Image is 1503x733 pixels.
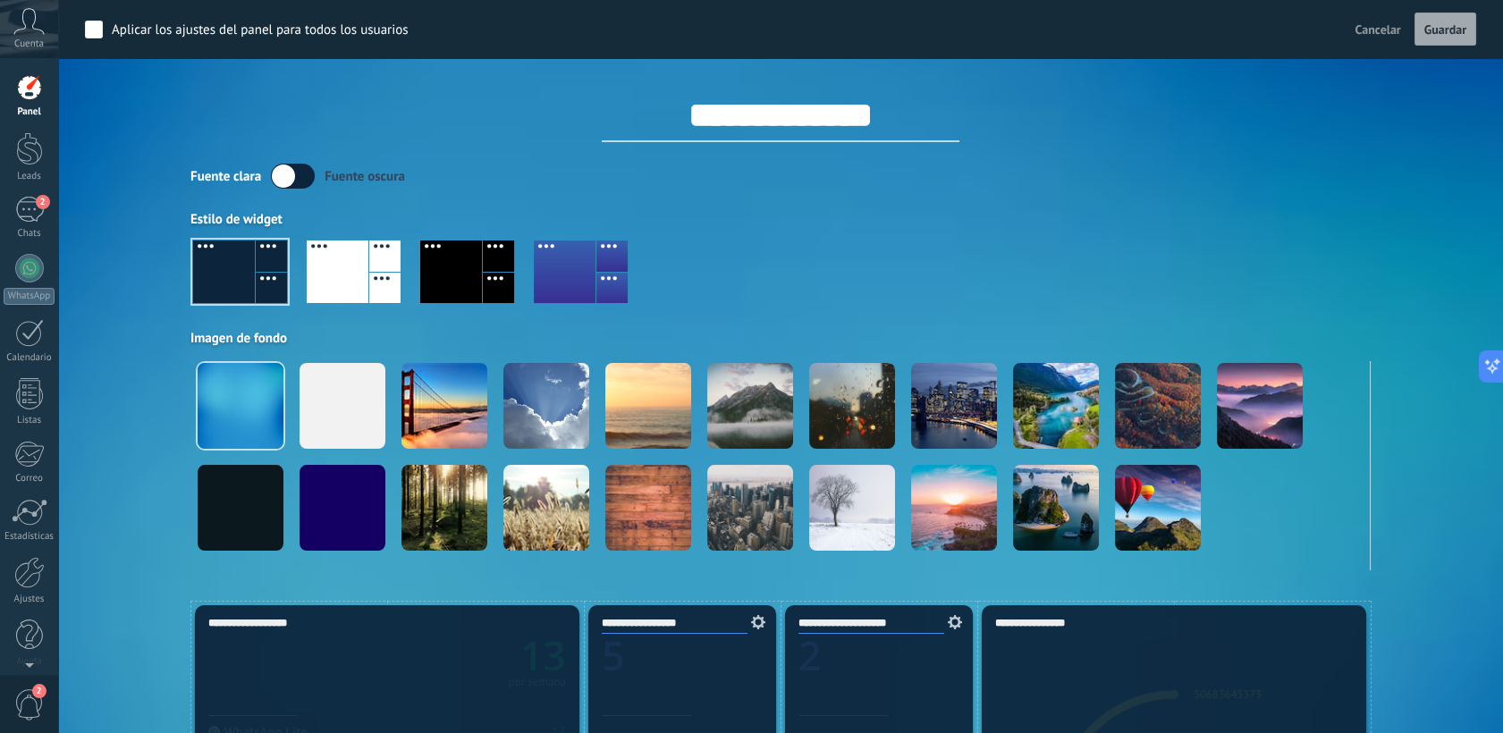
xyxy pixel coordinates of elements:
div: Fuente clara [190,168,261,185]
div: Estilo de widget [190,211,1371,228]
span: Cancelar [1355,21,1401,38]
div: Fuente oscura [325,168,405,185]
div: Listas [4,415,55,426]
span: 2 [36,195,50,209]
button: Guardar [1414,13,1476,46]
span: 2 [32,684,46,698]
div: Imagen de fondo [190,330,1371,347]
button: Cancelar [1348,16,1408,43]
div: WhatsApp [4,288,55,305]
div: Estadísticas [4,531,55,543]
div: Aplicar los ajustes del panel para todos los usuarios [112,21,409,39]
div: Ajustes [4,594,55,605]
div: Chats [4,228,55,240]
div: Calendario [4,352,55,364]
div: Leads [4,171,55,182]
div: Correo [4,473,55,484]
span: Guardar [1424,23,1466,36]
div: Panel [4,106,55,118]
span: Cuenta [14,38,44,50]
